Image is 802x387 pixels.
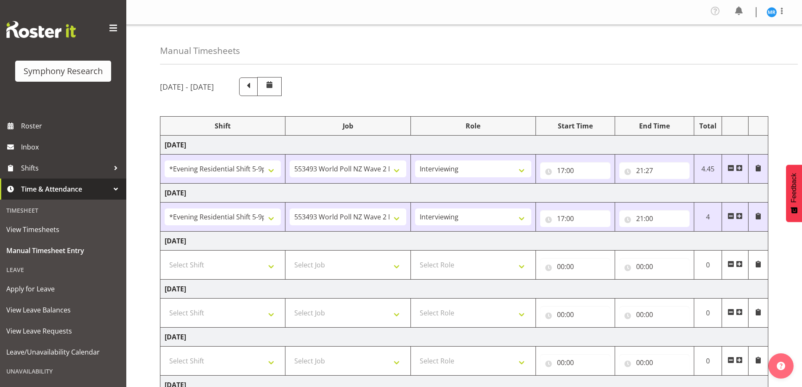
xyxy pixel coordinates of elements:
[540,121,610,131] div: Start Time
[777,362,785,370] img: help-xxl-2.png
[21,141,122,153] span: Inbox
[540,210,610,227] input: Click to select...
[619,210,690,227] input: Click to select...
[160,82,214,91] h5: [DATE] - [DATE]
[619,121,690,131] div: End Time
[6,283,120,295] span: Apply for Leave
[790,173,798,203] span: Feedback
[540,258,610,275] input: Click to select...
[619,354,690,371] input: Click to select...
[694,203,722,232] td: 4
[694,347,722,376] td: 0
[2,202,124,219] div: Timesheet
[2,240,124,261] a: Manual Timesheet Entry
[540,354,610,371] input: Click to select...
[694,299,722,328] td: 0
[21,183,109,195] span: Time & Attendance
[6,325,120,337] span: View Leave Requests
[2,219,124,240] a: View Timesheets
[2,363,124,380] div: Unavailability
[6,346,120,358] span: Leave/Unavailability Calendar
[2,261,124,278] div: Leave
[786,165,802,222] button: Feedback - Show survey
[160,280,768,299] td: [DATE]
[290,121,406,131] div: Job
[2,342,124,363] a: Leave/Unavailability Calendar
[160,184,768,203] td: [DATE]
[619,162,690,179] input: Click to select...
[2,278,124,299] a: Apply for Leave
[6,304,120,316] span: View Leave Balances
[21,120,122,132] span: Roster
[767,7,777,17] img: michael-robinson11856.jpg
[160,136,768,155] td: [DATE]
[160,46,240,56] h4: Manual Timesheets
[165,121,281,131] div: Shift
[6,223,120,236] span: View Timesheets
[694,155,722,184] td: 4.45
[619,258,690,275] input: Click to select...
[2,320,124,342] a: View Leave Requests
[2,299,124,320] a: View Leave Balances
[21,162,109,174] span: Shifts
[540,162,610,179] input: Click to select...
[415,121,531,131] div: Role
[6,244,120,257] span: Manual Timesheet Entry
[6,21,76,38] img: Rosterit website logo
[694,251,722,280] td: 0
[160,232,768,251] td: [DATE]
[540,306,610,323] input: Click to select...
[24,65,103,77] div: Symphony Research
[619,306,690,323] input: Click to select...
[698,121,718,131] div: Total
[160,328,768,347] td: [DATE]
